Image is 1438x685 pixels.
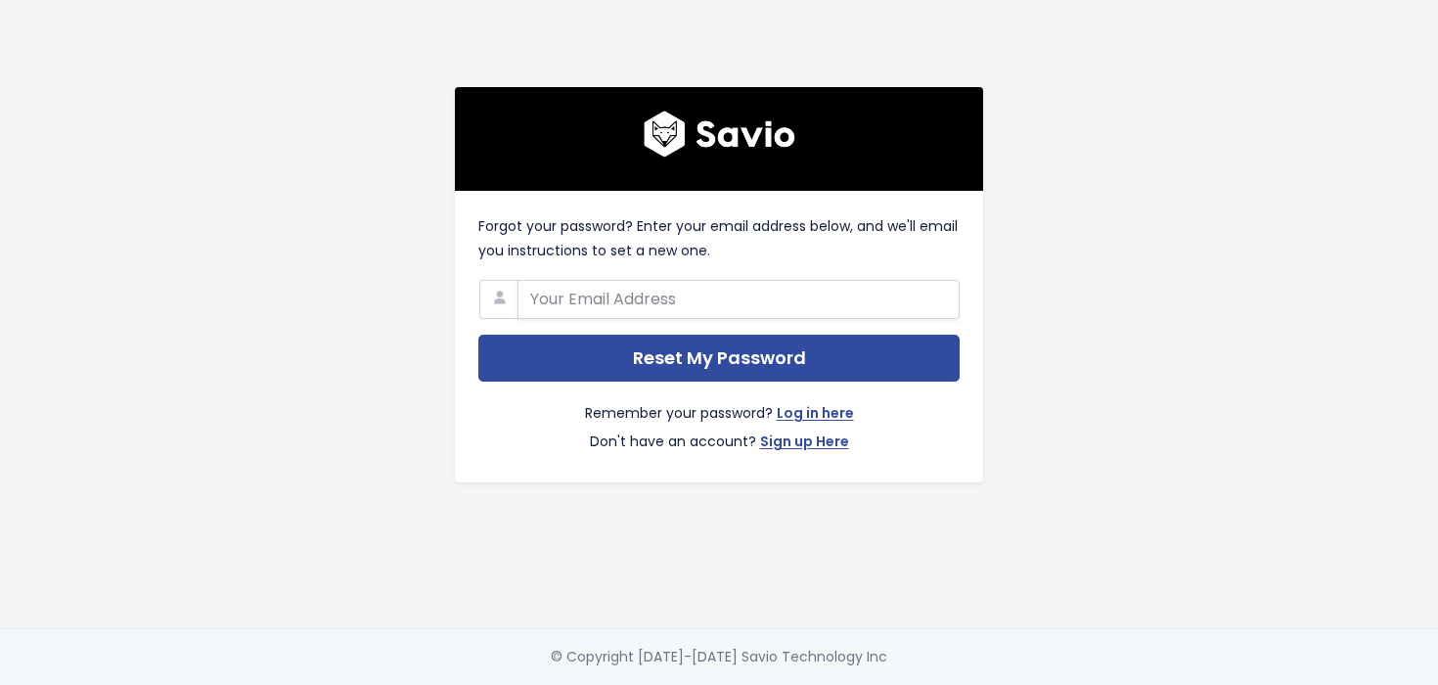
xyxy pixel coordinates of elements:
img: logo600x187.a314fd40982d.png [644,111,795,158]
a: Log in here [777,401,854,430]
div: Remember your password? Don't have an account? [478,382,960,458]
p: Forgot your password? Enter your email address below, and we'll email you instructions to set a n... [478,214,960,263]
div: © Copyright [DATE]-[DATE] Savio Technology Inc [551,645,887,669]
input: Reset My Password [478,335,960,383]
a: Sign up Here [760,430,849,458]
input: Your Email Address [517,280,960,319]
